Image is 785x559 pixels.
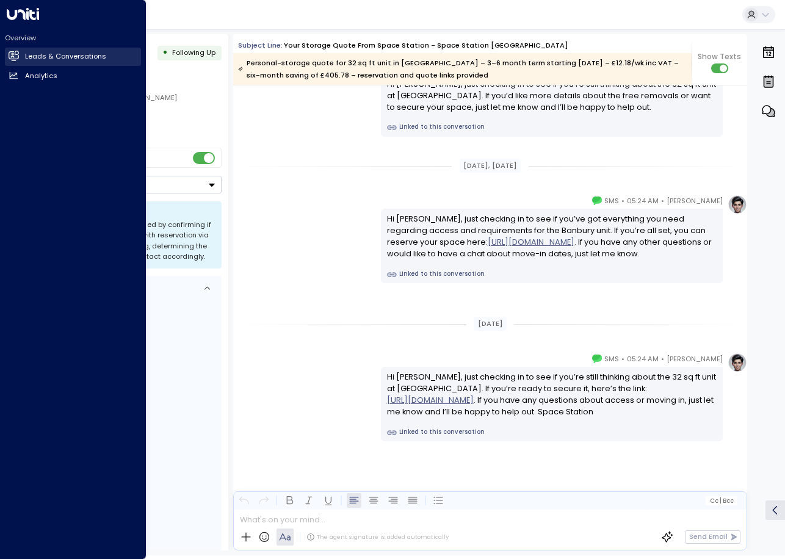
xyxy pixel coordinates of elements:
[238,57,686,81] div: Personal-storage quote for 32 sq ft unit in [GEOGRAPHIC_DATA] – 3–6 month term starting [DATE] – ...
[667,195,723,207] span: [PERSON_NAME]
[237,493,251,508] button: Undo
[25,71,57,81] h2: Analytics
[5,67,141,85] a: Analytics
[661,195,664,207] span: •
[661,353,664,365] span: •
[162,44,168,62] div: •
[387,78,717,114] div: Hi [PERSON_NAME], just checking in to see if you’re still thinking about the 32 sq ft unit at [GE...
[604,353,619,365] span: SMS
[387,428,717,438] a: Linked to this conversation
[460,159,521,173] div: [DATE], [DATE]
[621,195,624,207] span: •
[488,236,574,248] a: [URL][DOMAIN_NAME]
[5,33,141,43] h2: Overview
[387,371,717,418] div: Hi [PERSON_NAME], just checking in to see if you’re still thinking about the 32 sq ft unit at [GE...
[698,51,741,62] span: Show Texts
[387,394,474,406] a: [URL][DOMAIN_NAME]
[387,213,717,260] div: Hi [PERSON_NAME], just checking in to see if you’ve got everything you need regarding access and ...
[728,353,747,372] img: profile-logo.png
[627,353,659,365] span: 05:24 AM
[621,353,624,365] span: •
[728,195,747,214] img: profile-logo.png
[306,533,449,541] div: The agent signature is added automatically
[284,40,568,51] div: Your storage quote from Space Station - Space Station [GEOGRAPHIC_DATA]
[604,195,619,207] span: SMS
[5,48,141,66] a: Leads & Conversations
[387,270,717,279] a: Linked to this conversation
[25,51,106,62] h2: Leads & Conversations
[256,493,271,508] button: Redo
[667,353,723,365] span: [PERSON_NAME]
[627,195,659,207] span: 05:24 AM
[172,48,215,57] span: Following Up
[238,40,283,50] span: Subject Line:
[720,497,722,504] span: |
[710,497,734,504] span: Cc Bcc
[474,317,507,331] div: [DATE]
[706,496,737,505] button: Cc|Bcc
[387,123,717,132] a: Linked to this conversation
